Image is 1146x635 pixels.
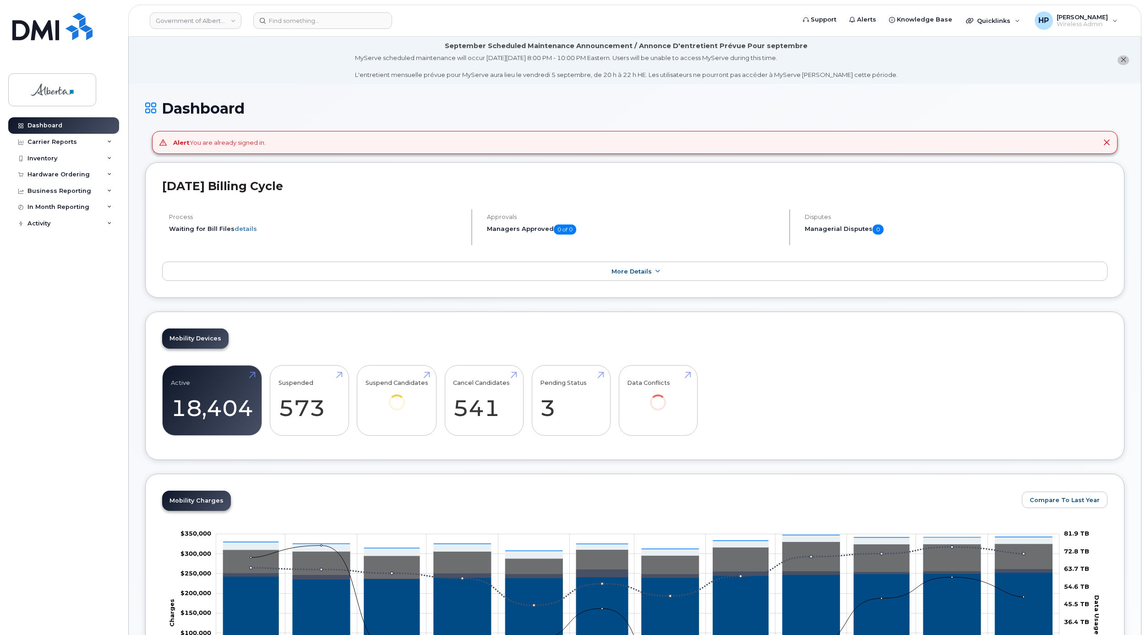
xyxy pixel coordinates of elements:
h1: Dashboard [145,100,1124,116]
h4: Disputes [805,213,1108,220]
g: $0 [180,550,211,557]
a: Mobility Charges [162,491,231,511]
span: Compare To Last Year [1030,496,1100,504]
h5: Managers Approved [487,224,781,235]
tspan: 54.6 TB [1064,583,1089,590]
a: Cancel Candidates 541 [453,370,515,431]
g: Roaming [223,569,1052,579]
a: details [235,225,257,232]
button: close notification [1118,55,1129,65]
a: Pending Status 3 [540,370,602,431]
tspan: $300,000 [180,550,211,557]
div: September Scheduled Maintenance Announcement / Annonce D'entretient Prévue Pour septembre [445,41,808,51]
tspan: $250,000 [180,569,211,577]
h4: Process [169,213,464,220]
strong: Alert [173,139,190,146]
a: Suspend Candidates [366,370,428,423]
span: 0 of 0 [554,224,576,235]
g: $0 [180,569,211,577]
button: Compare To Last Year [1022,492,1108,508]
h2: [DATE] Billing Cycle [162,179,1108,193]
tspan: $200,000 [180,589,211,597]
h4: Approvals [487,213,781,220]
tspan: $150,000 [180,609,211,616]
tspan: 45.5 TB [1064,600,1089,608]
tspan: $350,000 [180,530,211,537]
tspan: 81.9 TB [1064,530,1089,537]
span: More Details [611,268,652,275]
g: $0 [180,609,211,616]
tspan: Data Usage [1093,595,1101,635]
g: $0 [180,530,211,537]
a: Data Conflicts [627,370,689,423]
tspan: Charges [168,599,175,627]
li: Waiting for Bill Files [169,224,464,233]
tspan: 36.4 TB [1064,618,1089,625]
a: Mobility Devices [162,328,229,349]
a: Suspended 573 [278,370,340,431]
tspan: 72.8 TB [1064,547,1089,555]
g: Features [223,535,1052,558]
div: MyServe scheduled maintenance will occur [DATE][DATE] 8:00 PM - 10:00 PM Eastern. Users will be u... [355,54,898,79]
span: 0 [873,224,884,235]
a: Active 18,404 [171,370,253,431]
g: Data [223,542,1052,579]
h5: Managerial Disputes [805,224,1108,235]
tspan: 63.7 TB [1064,565,1089,572]
g: $0 [180,589,211,597]
div: You are already signed in. [173,138,266,147]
